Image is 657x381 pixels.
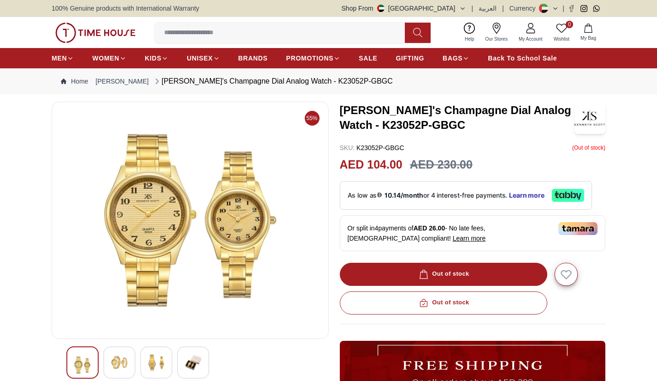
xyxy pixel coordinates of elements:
[572,143,605,152] p: ( Out of stock )
[305,111,320,126] span: 55%
[472,4,474,13] span: |
[396,54,424,63] span: GIFTING
[187,54,213,63] span: UNISEX
[562,4,564,13] span: |
[52,54,67,63] span: MEN
[459,21,480,44] a: Help
[185,354,201,371] img: Kenneth Scott Couple's Champagne Dial Analog Watch - K23052P-GBGC
[488,50,557,67] a: Back To School Sale
[340,215,605,251] div: Or split in 4 payments of - No late fees, [DEMOGRAPHIC_DATA] compliant!
[61,77,88,86] a: Home
[502,4,504,13] span: |
[340,143,404,152] p: K23052P-GBGC
[55,23,136,43] img: ...
[480,21,513,44] a: Our Stores
[548,21,575,44] a: 0Wishlist
[482,36,511,42] span: Our Stores
[286,54,334,63] span: PROMOTIONS
[238,54,268,63] span: BRANDS
[92,50,126,67] a: WOMEN
[410,156,473,174] h3: AED 230.00
[558,222,598,235] img: Tamara
[414,224,445,232] span: AED 26.00
[340,103,574,133] h3: [PERSON_NAME]'s Champagne Dial Analog Watch - K23052P-GBGC
[577,35,600,42] span: My Bag
[238,50,268,67] a: BRANDS
[340,144,355,151] span: SKU :
[580,5,587,12] a: Instagram
[509,4,539,13] div: Currency
[59,109,321,331] img: Kenneth Scott Couple's Champagne Dial Analog Watch - K23052P-GBGC
[342,4,466,13] button: Shop From[GEOGRAPHIC_DATA]
[488,54,557,63] span: Back To School Sale
[515,36,546,42] span: My Account
[148,354,165,371] img: Kenneth Scott Couple's Champagne Dial Analog Watch - K23052P-GBGC
[479,4,497,13] button: العربية
[568,5,575,12] a: Facebook
[359,54,377,63] span: SALE
[145,54,161,63] span: KIDS
[95,77,148,86] a: [PERSON_NAME]
[566,21,573,28] span: 0
[52,50,74,67] a: MEN
[359,50,377,67] a: SALE
[593,5,600,12] a: Whatsapp
[52,4,199,13] span: 100% Genuine products with International Warranty
[550,36,573,42] span: Wishlist
[286,50,341,67] a: PROMOTIONS
[396,50,424,67] a: GIFTING
[340,156,402,174] h2: AED 104.00
[52,68,605,94] nav: Breadcrumb
[377,5,385,12] img: United Arab Emirates
[145,50,168,67] a: KIDS
[111,354,128,371] img: Kenneth Scott Couple's Champagne Dial Analog Watch - K23052P-GBGC
[92,54,119,63] span: WOMEN
[187,50,219,67] a: UNISEX
[461,36,478,42] span: Help
[575,22,602,43] button: My Bag
[74,354,91,376] img: Kenneth Scott Couple's Champagne Dial Analog Watch - K23052P-GBGC
[443,54,462,63] span: BAGS
[153,76,393,87] div: [PERSON_NAME]'s Champagne Dial Analog Watch - K23052P-GBGC
[453,235,486,242] span: Learn more
[574,102,605,134] img: Kenneth Scott Couple's Champagne Dial Analog Watch - K23052P-GBGC
[443,50,469,67] a: BAGS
